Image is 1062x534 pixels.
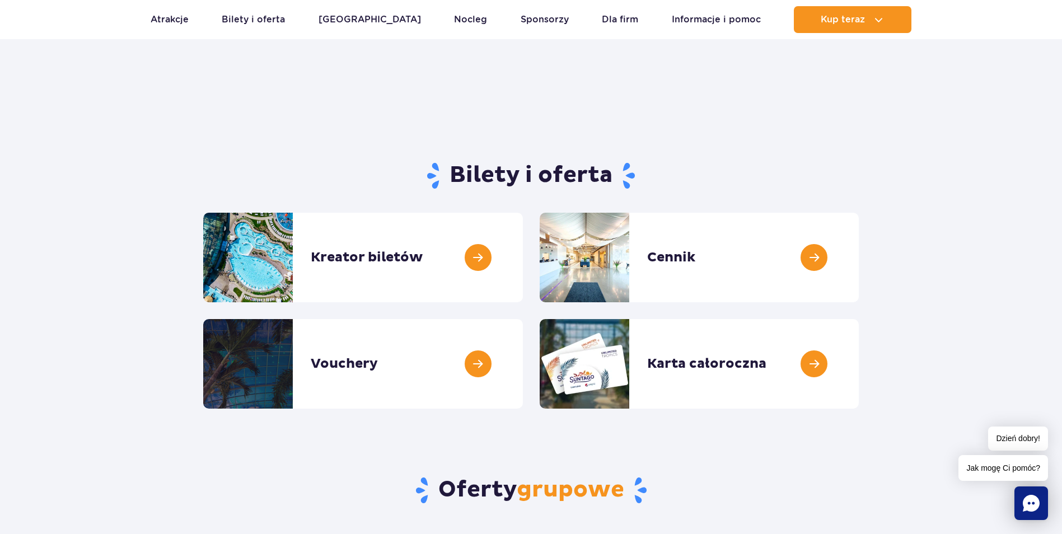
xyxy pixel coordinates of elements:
a: Atrakcje [151,6,189,33]
a: Sponsorzy [521,6,569,33]
h1: Bilety i oferta [203,161,859,190]
h2: Oferty [203,476,859,505]
button: Kup teraz [794,6,911,33]
span: Kup teraz [821,15,865,25]
span: Dzień dobry! [988,427,1048,451]
a: Dla firm [602,6,638,33]
div: Chat [1014,486,1048,520]
a: Bilety i oferta [222,6,285,33]
a: [GEOGRAPHIC_DATA] [319,6,421,33]
a: Informacje i pomoc [672,6,761,33]
span: Jak mogę Ci pomóc? [958,455,1048,481]
a: Nocleg [454,6,487,33]
span: grupowe [517,476,624,504]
